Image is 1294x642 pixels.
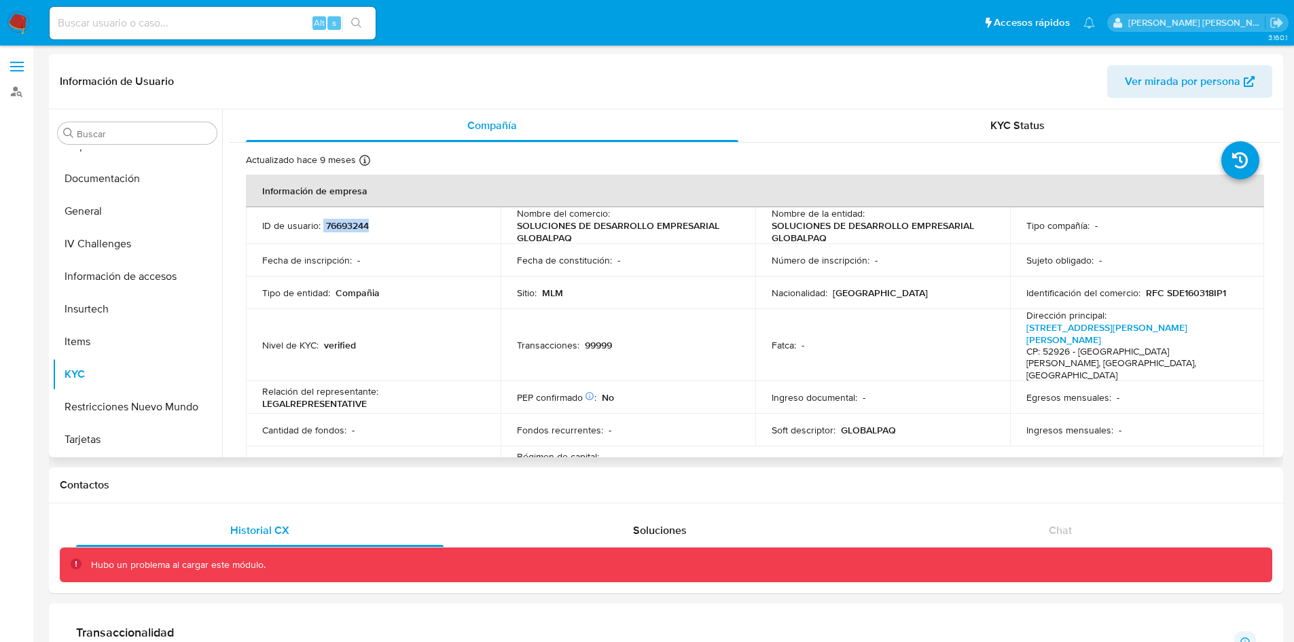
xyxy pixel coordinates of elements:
button: Información de accesos [52,260,222,293]
p: Soft descriptor : [772,424,835,436]
p: - [352,424,355,436]
button: Buscar [63,128,74,139]
p: - [875,254,878,266]
p: Dirección principal : [1026,309,1107,321]
p: RFC SDE160318IP1 [1146,287,1226,299]
p: Cantidad de fondos : [262,424,346,436]
a: [STREET_ADDRESS][PERSON_NAME][PERSON_NAME] [1026,321,1187,346]
p: Relación del representante : [262,385,378,397]
p: PEP confirmado : [517,391,596,404]
span: Alt [314,16,325,29]
th: Información de empresa [246,175,1264,207]
p: - [355,457,357,469]
span: Accesos rápidos [994,16,1070,30]
p: Transacciones : [517,339,579,351]
p: Egresos mensuales : [1026,391,1111,404]
p: SOLUCIONES DE DESARROLLO EMPRESARIAL GLOBALPAQ [772,219,988,244]
p: No [602,391,614,404]
p: - [1099,254,1102,266]
button: Documentación [52,162,222,195]
p: Sujeto obligado : [1026,254,1094,266]
p: Tipo compañía : [1026,219,1090,232]
p: Fatca : [772,339,796,351]
p: Sitio : [517,287,537,299]
p: - [1119,424,1121,436]
p: - [1095,219,1098,232]
p: Ingreso documental : [772,391,857,404]
a: Salir [1270,16,1284,30]
p: SOLUCIONES DE DESARROLLO EMPRESARIAL GLOBALPAQ [517,219,734,244]
p: GLOBALPAQ [841,424,896,436]
h4: CP: 52926 - [GEOGRAPHIC_DATA][PERSON_NAME], [GEOGRAPHIC_DATA], [GEOGRAPHIC_DATA] [1026,346,1243,382]
a: Notificaciones [1083,17,1095,29]
p: 76693244 [326,219,369,232]
p: - [609,424,611,436]
button: Items [52,325,222,358]
p: - [617,254,620,266]
p: Fecha de constitución : [517,254,612,266]
button: Ver mirada por persona [1107,65,1272,98]
h1: Contactos [60,478,1272,492]
p: - [1117,391,1119,404]
button: General [52,195,222,228]
p: [GEOGRAPHIC_DATA] [833,287,928,299]
span: Soluciones [633,522,687,538]
p: Hubo un problema al cargar este módulo. [91,558,266,571]
p: Tipo de entidad : [262,287,330,299]
span: Compañía [467,118,517,133]
p: 99999 [585,339,612,351]
p: MLM [542,287,563,299]
p: Ingresos mensuales : [262,457,349,469]
p: Actualizado hace 9 meses [246,154,356,166]
p: - [802,339,804,351]
span: Chat [1049,522,1072,538]
p: - [863,391,865,404]
button: Insurtech [52,293,222,325]
p: Nivel de KYC : [262,339,319,351]
span: Historial CX [230,522,289,538]
input: Buscar [77,128,211,140]
p: Régimen de capital : [517,450,599,463]
p: Fecha de inscripción : [262,254,352,266]
button: KYC [52,358,222,391]
span: KYC Status [990,118,1045,133]
p: ext_jesssali@mercadolibre.com.mx [1128,16,1265,29]
input: Buscar usuario o caso... [50,14,376,32]
p: Número de inscripción : [772,254,869,266]
p: Nacionalidad : [772,287,827,299]
button: IV Challenges [52,228,222,260]
button: Restricciones Nuevo Mundo [52,391,222,423]
p: LEGALREPRESENTATIVE [262,397,367,410]
button: Tarjetas [52,423,222,456]
p: Compañia [336,287,380,299]
p: Nombre del comercio : [517,207,610,219]
p: Identificación del comercio : [1026,287,1140,299]
p: Fondos recurrentes : [517,424,603,436]
p: Ingresos mensuales : [1026,424,1113,436]
button: search-icon [342,14,370,33]
h1: Información de Usuario [60,75,174,88]
p: verified [324,339,356,351]
p: - [357,254,360,266]
span: s [332,16,336,29]
p: Nombre de la entidad : [772,207,865,219]
span: Ver mirada por persona [1125,65,1240,98]
p: ID de usuario : [262,219,321,232]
